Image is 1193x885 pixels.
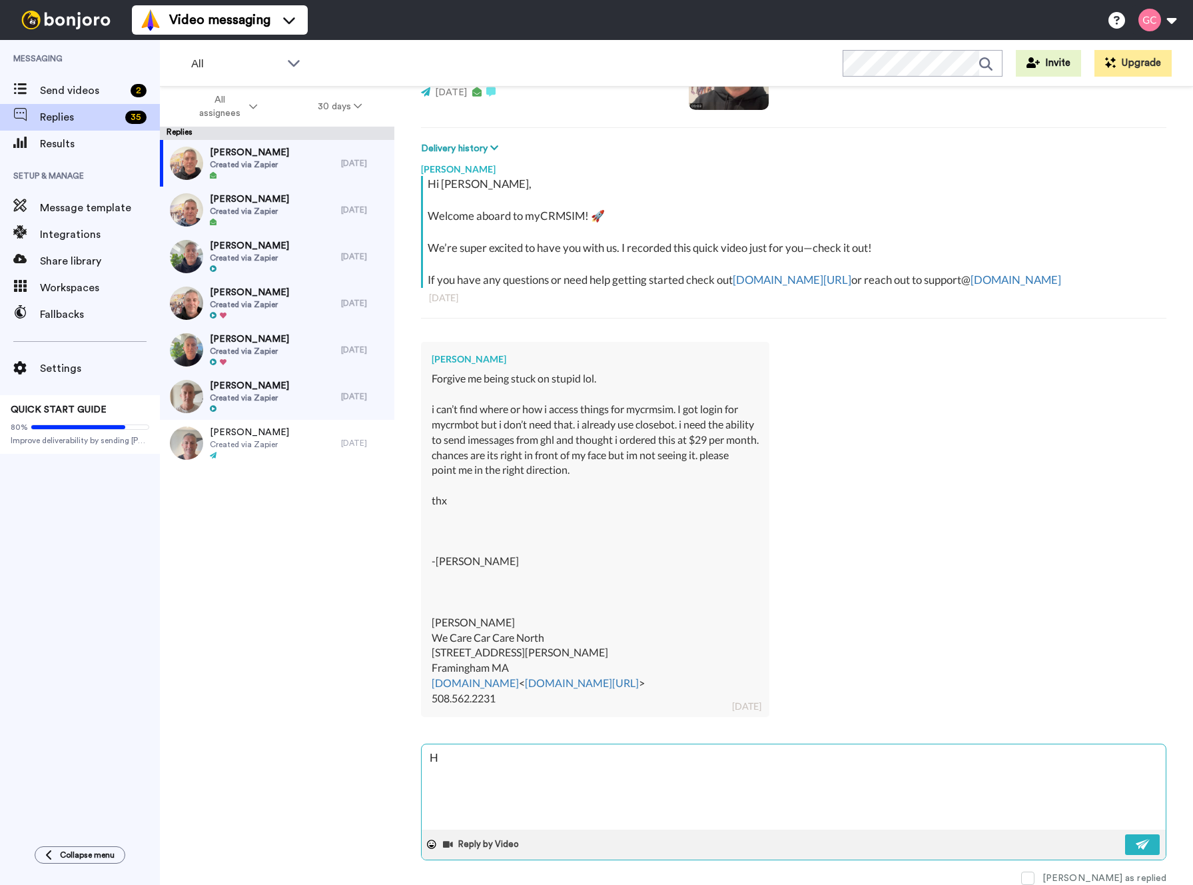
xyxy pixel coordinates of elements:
[341,251,388,262] div: [DATE]
[40,136,160,152] span: Results
[341,391,388,402] div: [DATE]
[429,291,1158,305] div: [DATE]
[40,307,160,323] span: Fallbacks
[169,11,270,29] span: Video messaging
[40,253,160,269] span: Share library
[163,88,288,125] button: All assignees
[442,834,523,854] button: Reply by Video
[421,141,502,156] button: Delivery history
[125,111,147,124] div: 35
[525,676,639,689] a: [DOMAIN_NAME][URL]
[193,93,246,120] span: All assignees
[435,88,467,97] span: [DATE]
[210,393,289,403] span: Created via Zapier
[210,206,289,217] span: Created via Zapier
[341,345,388,355] div: [DATE]
[1136,839,1150,850] img: send-white.svg
[733,273,851,287] a: [DOMAIN_NAME][URL]
[1094,50,1172,77] button: Upgrade
[210,333,289,346] span: [PERSON_NAME]
[40,361,160,377] span: Settings
[971,273,1061,287] a: [DOMAIN_NAME]
[11,435,149,446] span: Improve deliverability by sending [PERSON_NAME]’s from your own email
[40,280,160,296] span: Workspaces
[40,109,120,125] span: Replies
[210,159,289,170] span: Created via Zapier
[170,333,203,367] img: 21c0ccaf-1969-4d66-b435-fa4d85119cc9-thumb.jpg
[210,299,289,310] span: Created via Zapier
[1042,872,1166,885] div: [PERSON_NAME] as replied
[170,193,203,227] img: 14e12d5a-643b-4bf1-92e9-76b8c60ec654-thumb.jpg
[40,227,160,243] span: Integrations
[35,846,125,864] button: Collapse menu
[210,253,289,263] span: Created via Zapier
[60,850,115,860] span: Collapse menu
[160,373,394,420] a: [PERSON_NAME]Created via Zapier[DATE]
[160,327,394,373] a: [PERSON_NAME]Created via Zapier[DATE]
[11,422,28,433] span: 80%
[432,353,759,366] div: [PERSON_NAME]
[210,379,289,393] span: [PERSON_NAME]
[170,427,203,460] img: 2d65962d-e3da-4387-add7-6c9fd38af3b0-thumb.jpg
[288,95,392,119] button: 30 days
[732,700,761,713] div: [DATE]
[160,420,394,466] a: [PERSON_NAME]Created via Zapier[DATE]
[160,280,394,327] a: [PERSON_NAME]Created via Zapier[DATE]
[341,158,388,169] div: [DATE]
[421,156,1166,176] div: [PERSON_NAME]
[160,233,394,280] a: [PERSON_NAME]Created via Zapier[DATE]
[428,176,1163,288] div: Hi [PERSON_NAME], Welcome aboard to myCRMSIM! 🚀 We’re super excited to have you with us. I record...
[210,193,289,206] span: [PERSON_NAME]
[1016,50,1081,77] button: Invite
[210,439,289,450] span: Created via Zapier
[170,380,203,413] img: 193d7828-b5db-499d-99d3-0b342ef604b5-thumb.jpg
[341,298,388,309] div: [DATE]
[432,371,759,706] div: Forgive me being stuck on stupid lol. i can’t find where or how i access things for mycrmsim. I g...
[191,56,280,72] span: All
[140,9,161,31] img: vm-color.svg
[170,147,203,180] img: dad73eb6-159c-4094-93eb-d44e16c5c39c-thumb.jpg
[40,200,160,216] span: Message template
[160,187,394,233] a: [PERSON_NAME]Created via Zapier[DATE]
[210,146,289,159] span: [PERSON_NAME]
[160,140,394,187] a: [PERSON_NAME]Created via Zapier[DATE]
[432,676,519,689] a: [DOMAIN_NAME]
[210,286,289,299] span: [PERSON_NAME]
[170,240,203,273] img: d3caae5d-5978-4fe4-b1cf-e62c9bc38682-thumb.jpg
[341,205,388,215] div: [DATE]
[16,11,116,29] img: bj-logo-header-white.svg
[210,346,289,357] span: Created via Zapier
[210,426,289,439] span: [PERSON_NAME]
[131,84,147,97] div: 2
[40,83,125,99] span: Send videos
[160,127,394,140] div: Replies
[210,239,289,253] span: [PERSON_NAME]
[11,405,107,415] span: QUICK START GUIDE
[422,744,1166,830] textarea: H
[341,438,388,448] div: [DATE]
[170,287,203,320] img: f55e97c4-e131-4610-848c-5517ae3506e6-thumb.jpg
